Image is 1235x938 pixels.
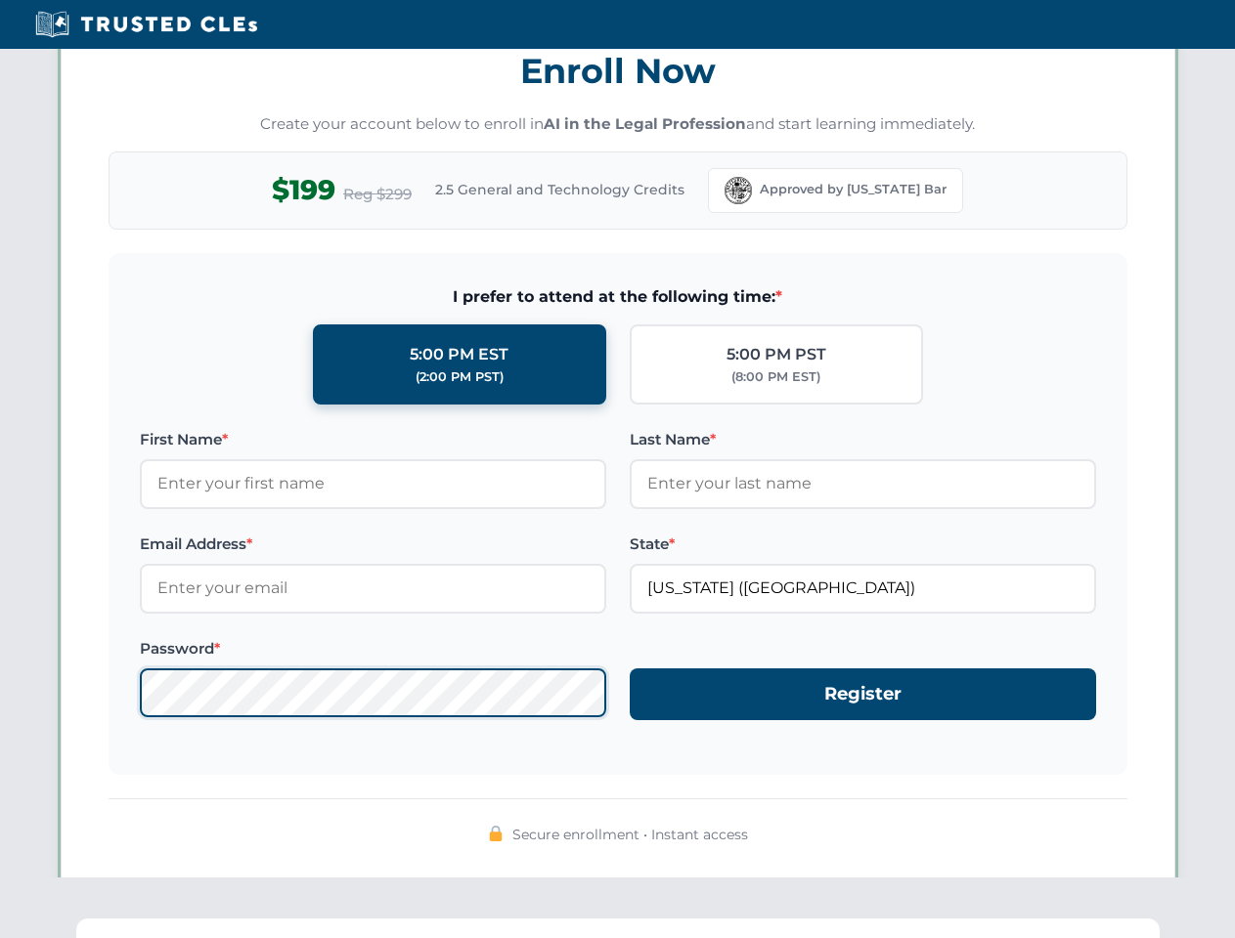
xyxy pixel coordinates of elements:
[760,180,947,199] span: Approved by [US_STATE] Bar
[29,10,263,39] img: Trusted CLEs
[488,826,504,841] img: 🔒
[109,40,1127,102] h3: Enroll Now
[630,428,1096,451] label: Last Name
[272,168,335,212] span: $199
[343,183,412,206] span: Reg $299
[731,367,820,387] div: (8:00 PM EST)
[512,824,748,845] span: Secure enrollment • Instant access
[630,668,1096,720] button: Register
[630,533,1096,556] label: State
[630,459,1096,508] input: Enter your last name
[109,113,1127,136] p: Create your account below to enroll in and start learning immediately.
[410,342,508,367] div: 5:00 PM EST
[140,564,606,613] input: Enter your email
[725,177,752,204] img: Florida Bar
[630,564,1096,613] input: Florida (FL)
[416,367,504,387] div: (2:00 PM PST)
[140,428,606,451] label: First Name
[544,114,746,133] strong: AI in the Legal Profession
[140,284,1096,310] span: I prefer to attend at the following time:
[140,459,606,508] input: Enter your first name
[435,179,684,200] span: 2.5 General and Technology Credits
[140,637,606,661] label: Password
[140,533,606,556] label: Email Address
[727,342,826,367] div: 5:00 PM PST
